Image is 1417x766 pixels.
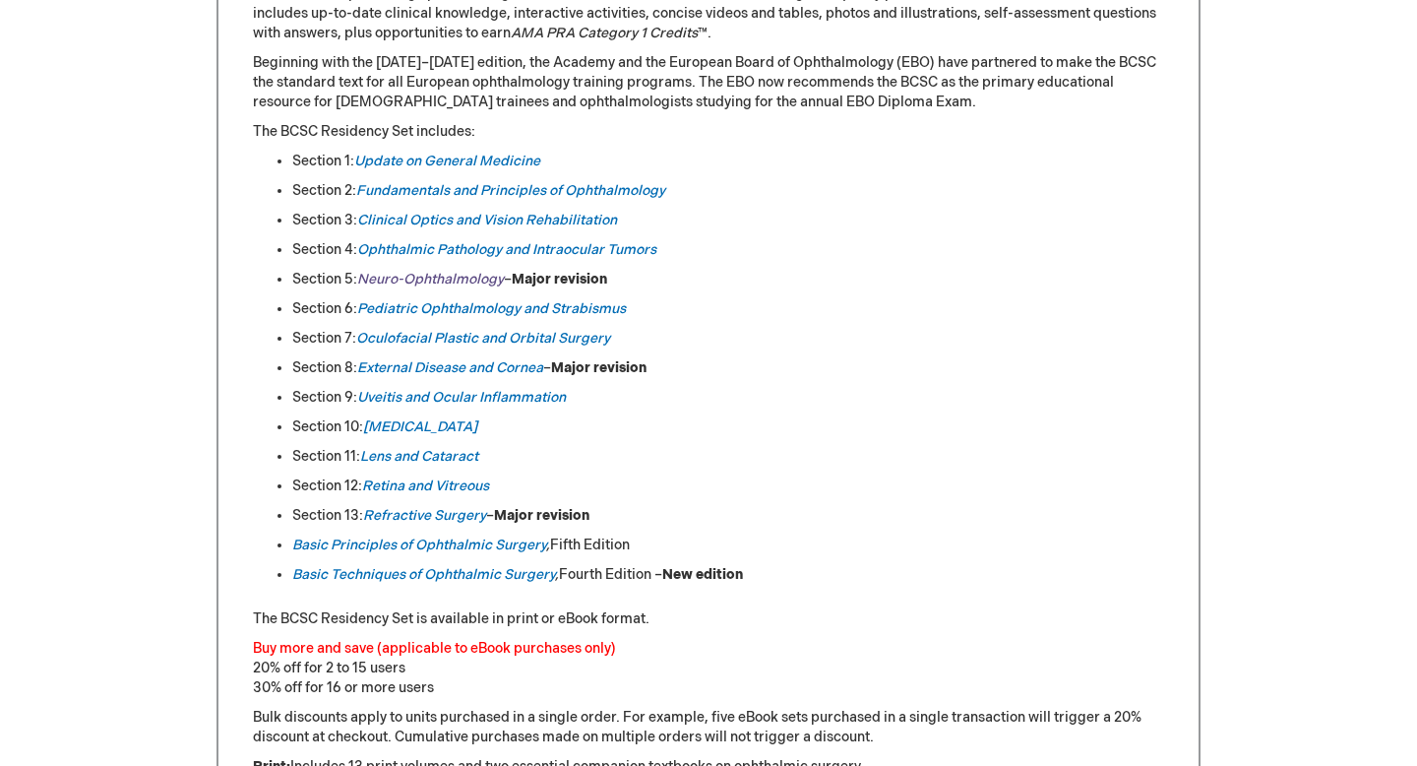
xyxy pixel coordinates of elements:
p: The BCSC Residency Set includes: [253,122,1164,142]
strong: New edition [662,566,743,583]
a: Lens and Cataract [360,448,478,465]
a: Oculofacial Plastic and Orbital Surgery [356,330,610,347]
p: The BCSC Residency Set is available in print or eBook format. [253,609,1164,629]
li: Section 10: [292,417,1164,437]
strong: Major revision [512,271,607,287]
a: Pediatric Ophthalmology and Strabismus [357,300,626,317]
em: , [546,537,550,553]
li: Section 4: [292,240,1164,260]
font: Buy more and save (applicable to eBook purchases only) [253,640,616,657]
em: AMA PRA Category 1 Credits [511,25,698,41]
li: Section 2: [292,181,1164,201]
a: Update on General Medicine [354,153,540,169]
li: Section 6: [292,299,1164,319]
p: Beginning with the [DATE]–[DATE] edition, the Academy and the European Board of Ophthalmology (EB... [253,53,1164,112]
a: Basic Techniques of Ophthalmic Surgery [292,566,555,583]
a: Uveitis and Ocular Inflammation [357,389,566,406]
li: Section 8: – [292,358,1164,378]
li: Section 13: – [292,506,1164,526]
a: Basic Principles of Ophthalmic Surgery [292,537,546,553]
strong: Major revision [494,507,589,524]
a: External Disease and Cornea [357,359,543,376]
em: , [292,566,559,583]
a: [MEDICAL_DATA] [363,418,477,435]
a: Refractive Surgery [363,507,486,524]
li: Section 5: – [292,270,1164,289]
a: Fundamentals and Principles of Ophthalmology [356,182,665,199]
li: Section 9: [292,388,1164,408]
li: Section 11: [292,447,1164,467]
li: Fourth Edition – [292,565,1164,585]
a: Clinical Optics and Vision Rehabilitation [357,212,617,228]
a: Neuro-Ophthalmology [357,271,504,287]
p: Bulk discounts apply to units purchased in a single order. For example, five eBook sets purchased... [253,708,1164,747]
strong: Major revision [551,359,647,376]
li: Section 7: [292,329,1164,349]
li: Section 3: [292,211,1164,230]
p: 20% off for 2 to 15 users 30% off for 16 or more users [253,639,1164,698]
li: Section 1: [292,152,1164,171]
li: Fifth Edition [292,536,1164,555]
a: Retina and Vitreous [362,478,489,494]
a: Ophthalmic Pathology and Intraocular Tumors [357,241,656,258]
li: Section 12: [292,477,1164,496]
